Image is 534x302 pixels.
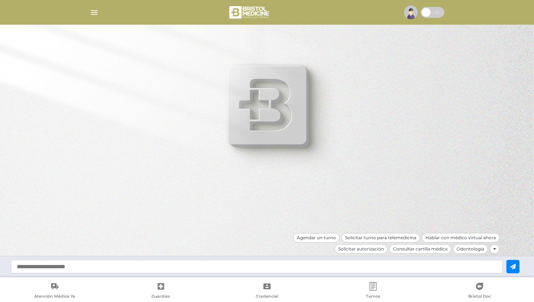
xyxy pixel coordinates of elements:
[214,282,320,301] a: Credencial
[468,294,491,300] span: Bristol Doc
[34,294,75,300] span: Atención Médica Ya
[335,244,388,254] div: Solicitar autorización
[228,4,271,21] img: bristol-medicine-blanco.png
[341,233,420,242] div: Solicitar turno para telemedicina
[151,294,170,300] span: Guardias
[404,5,418,19] img: profile-placeholder.svg
[320,282,426,301] a: Turnos
[108,282,214,301] a: Guardias
[426,282,533,301] a: Bristol Doc
[90,8,99,17] img: Cober_menu-lines-white.svg
[453,244,488,254] div: Odontología
[256,294,278,300] span: Credencial
[422,233,499,242] div: Hablar con médico virtual ahora
[293,233,340,242] div: Agendar un turno
[1,282,108,301] a: Atención Médica Ya
[389,244,451,254] div: Consultar cartilla médica
[366,294,380,300] span: Turnos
